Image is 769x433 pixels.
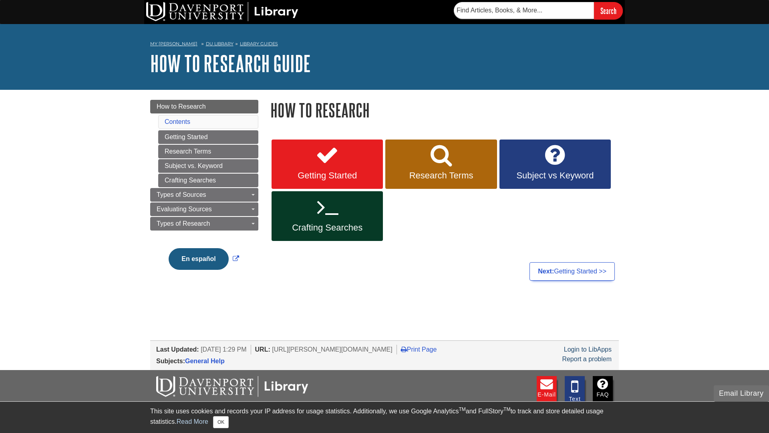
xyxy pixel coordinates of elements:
[454,2,594,19] input: Find Articles, Books, & More...
[714,385,769,402] button: Email Library
[150,217,258,231] a: Types of Research
[564,346,612,353] a: Login to LibApps
[150,40,197,47] a: My [PERSON_NAME]
[565,376,585,404] a: Text
[158,159,258,173] a: Subject vs. Keyword
[157,220,210,227] span: Types of Research
[401,346,407,352] i: Print Page
[165,118,190,125] a: Contents
[206,41,234,47] a: DU Library
[156,358,185,364] span: Subjects:
[272,346,393,353] span: [URL][PERSON_NAME][DOMAIN_NAME]
[156,346,199,353] span: Last Updated:
[503,407,510,412] sup: TM
[562,356,612,362] a: Report a problem
[157,103,206,110] span: How to Research
[278,223,377,233] span: Crafting Searches
[499,140,611,189] a: Subject vs Keyword
[278,170,377,181] span: Getting Started
[537,376,557,404] a: E-mail
[150,100,258,113] a: How to Research
[156,376,308,397] img: DU Libraries
[146,2,298,21] img: DU Library
[505,170,605,181] span: Subject vs Keyword
[240,41,278,47] a: Library Guides
[150,51,311,76] a: How to Research Guide
[385,140,497,189] a: Research Terms
[177,418,208,425] a: Read More
[150,407,619,428] div: This site uses cookies and records your IP address for usage statistics. Additionally, we use Goo...
[158,130,258,144] a: Getting Started
[157,206,212,212] span: Evaluating Sources
[593,376,613,404] a: FAQ
[401,346,437,353] a: Print Page
[157,191,206,198] span: Types of Sources
[272,140,383,189] a: Getting Started
[594,2,623,19] input: Search
[150,38,619,51] nav: breadcrumb
[272,191,383,241] a: Crafting Searches
[150,188,258,202] a: Types of Sources
[158,174,258,187] a: Crafting Searches
[150,100,258,283] div: Guide Page Menu
[150,202,258,216] a: Evaluating Sources
[185,358,225,364] a: General Help
[201,346,246,353] span: [DATE] 1:29 PM
[213,416,229,428] button: Close
[454,2,623,19] form: Searches DU Library's articles, books, and more
[169,248,228,270] button: En español
[538,268,554,275] strong: Next:
[270,100,619,120] h1: How to Research
[255,346,270,353] span: URL:
[459,407,465,412] sup: TM
[391,170,491,181] span: Research Terms
[158,145,258,158] a: Research Terms
[167,255,241,262] a: Link opens in new window
[529,262,615,281] a: Next:Getting Started >>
